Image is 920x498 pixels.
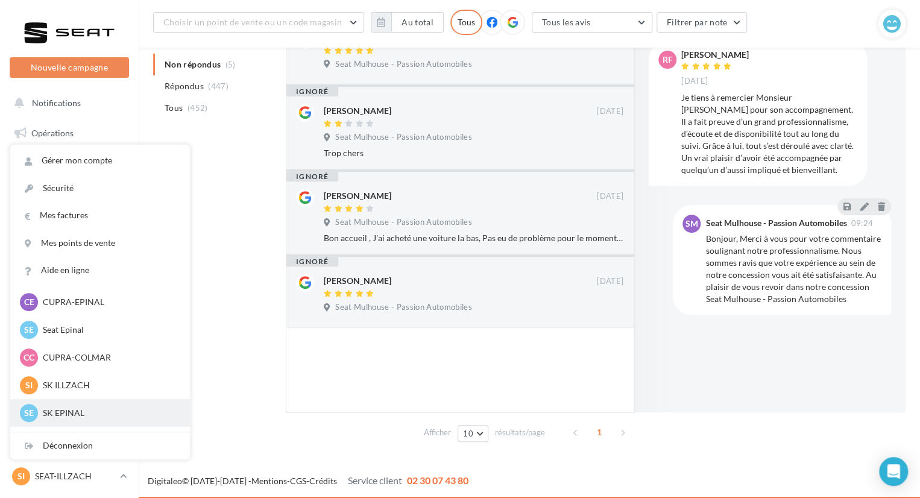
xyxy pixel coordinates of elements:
[148,476,468,486] span: © [DATE]-[DATE] - - -
[7,150,131,176] a: Boîte de réception11
[7,212,131,237] a: Campagnes
[286,172,338,181] div: ignoré
[7,121,131,146] a: Opérations
[24,296,34,308] span: CE
[10,257,190,284] a: Aide en ligne
[597,191,623,202] span: [DATE]
[43,407,175,419] p: SK EPINAL
[324,232,623,244] div: Bon accueil , J'ai acheté une voiture la bas, Pas eu de problème pour le moment donc tout va bien...
[705,233,881,305] div: Bonjour, Merci à vous pour votre commentaire soulignant notre professionnalisme. Nous sommes ravi...
[25,379,33,391] span: SI
[10,465,129,488] a: SI SEAT-ILLZACH
[208,81,228,91] span: (447)
[7,331,131,367] a: PLV et print personnalisable
[705,219,846,227] div: Seat Mulhouse - Passion Automobiles
[335,302,471,313] span: Seat Mulhouse - Passion Automobiles
[43,379,175,391] p: SK ILLZACH
[10,147,190,174] a: Gérer mon compte
[879,457,908,486] div: Open Intercom Messenger
[7,181,131,207] a: Visibilité en ligne
[424,427,451,438] span: Afficher
[43,324,175,336] p: Seat Epinal
[851,219,873,227] span: 09:24
[43,296,175,308] p: CUPRA-EPINAL
[10,57,129,78] button: Nouvelle campagne
[391,12,444,33] button: Au total
[450,10,482,35] div: Tous
[7,90,127,116] button: Notifications
[286,257,338,266] div: ignoré
[165,102,183,114] span: Tous
[286,87,338,96] div: ignoré
[324,190,391,202] div: [PERSON_NAME]
[542,17,591,27] span: Tous les avis
[7,241,131,266] a: Contacts
[407,474,468,486] span: 02 30 07 43 80
[7,371,131,407] a: Campagnes DataOnDemand
[10,202,190,229] a: Mes factures
[463,429,473,438] span: 10
[10,175,190,202] a: Sécurité
[685,218,698,230] span: SM
[532,12,652,33] button: Tous les avis
[251,476,287,486] a: Mentions
[348,474,402,486] span: Service client
[663,54,673,66] span: RF
[309,476,337,486] a: Crédits
[657,12,748,33] button: Filtrer par note
[43,351,175,364] p: CUPRA-COLMAR
[31,128,74,138] span: Opérations
[681,76,708,87] span: [DATE]
[335,217,471,228] span: Seat Mulhouse - Passion Automobiles
[335,59,471,70] span: Seat Mulhouse - Passion Automobiles
[148,476,182,486] a: Digitaleo
[681,51,749,59] div: [PERSON_NAME]
[290,476,306,486] a: CGS
[681,92,857,176] div: Je tiens à remercier Monsieur [PERSON_NAME] pour son accompagnement. Il a fait preuve d’un grand ...
[335,132,471,143] span: Seat Mulhouse - Passion Automobiles
[17,470,25,482] span: SI
[165,80,204,92] span: Répondus
[495,427,545,438] span: résultats/page
[10,230,190,257] a: Mes points de vente
[324,147,623,159] div: Trop chers
[324,275,391,287] div: [PERSON_NAME]
[458,425,488,442] button: 10
[35,470,115,482] p: SEAT-ILLZACH
[7,271,131,297] a: Médiathèque
[32,98,81,108] span: Notifications
[10,432,190,459] div: Déconnexion
[597,106,623,117] span: [DATE]
[371,12,444,33] button: Au total
[163,17,342,27] span: Choisir un point de vente ou un code magasin
[187,103,208,113] span: (452)
[24,407,34,419] span: SE
[324,105,391,117] div: [PERSON_NAME]
[24,324,34,336] span: SE
[153,12,364,33] button: Choisir un point de vente ou un code magasin
[597,276,623,287] span: [DATE]
[24,351,34,364] span: CC
[7,301,131,327] a: Calendrier
[590,423,609,442] span: 1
